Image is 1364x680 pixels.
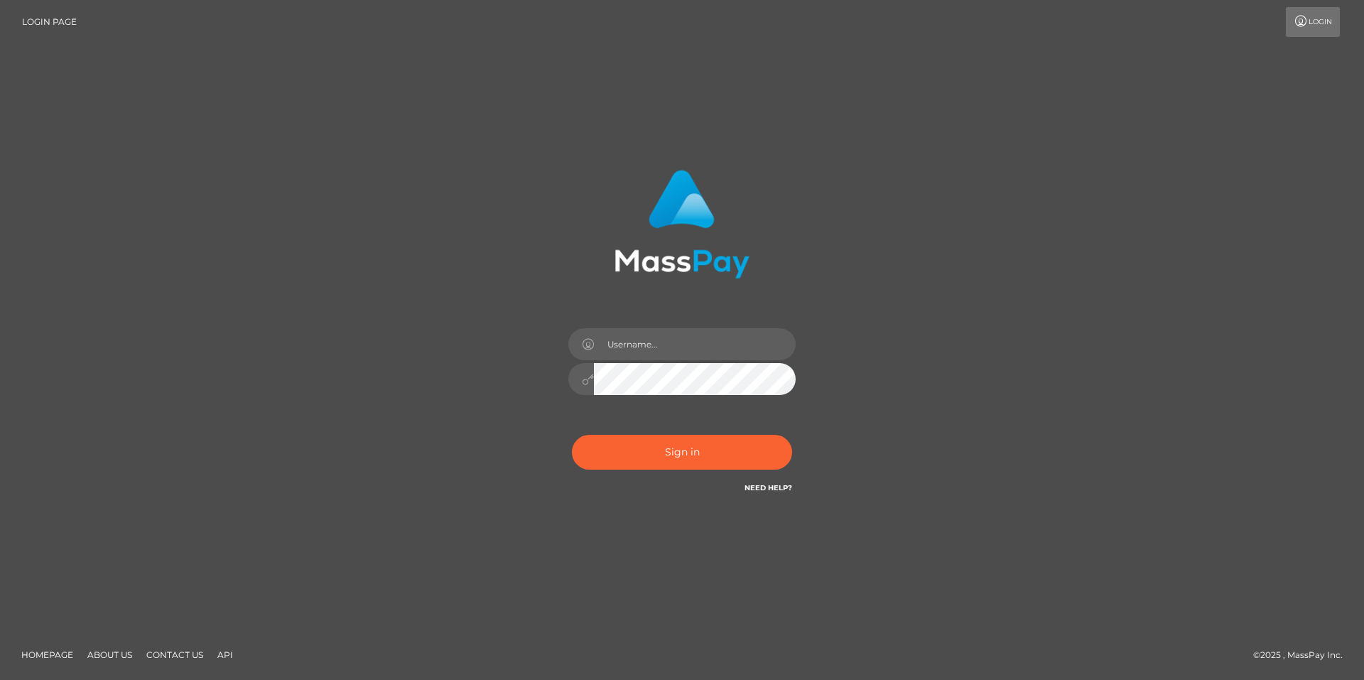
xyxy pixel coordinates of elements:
a: Homepage [16,644,79,666]
button: Sign in [572,435,792,470]
a: API [212,644,239,666]
div: © 2025 , MassPay Inc. [1253,647,1353,663]
input: Username... [594,328,796,360]
a: Need Help? [745,483,792,492]
img: MassPay Login [615,170,749,279]
a: Contact Us [141,644,209,666]
a: Login [1286,7,1340,37]
a: About Us [82,644,138,666]
a: Login Page [22,7,77,37]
